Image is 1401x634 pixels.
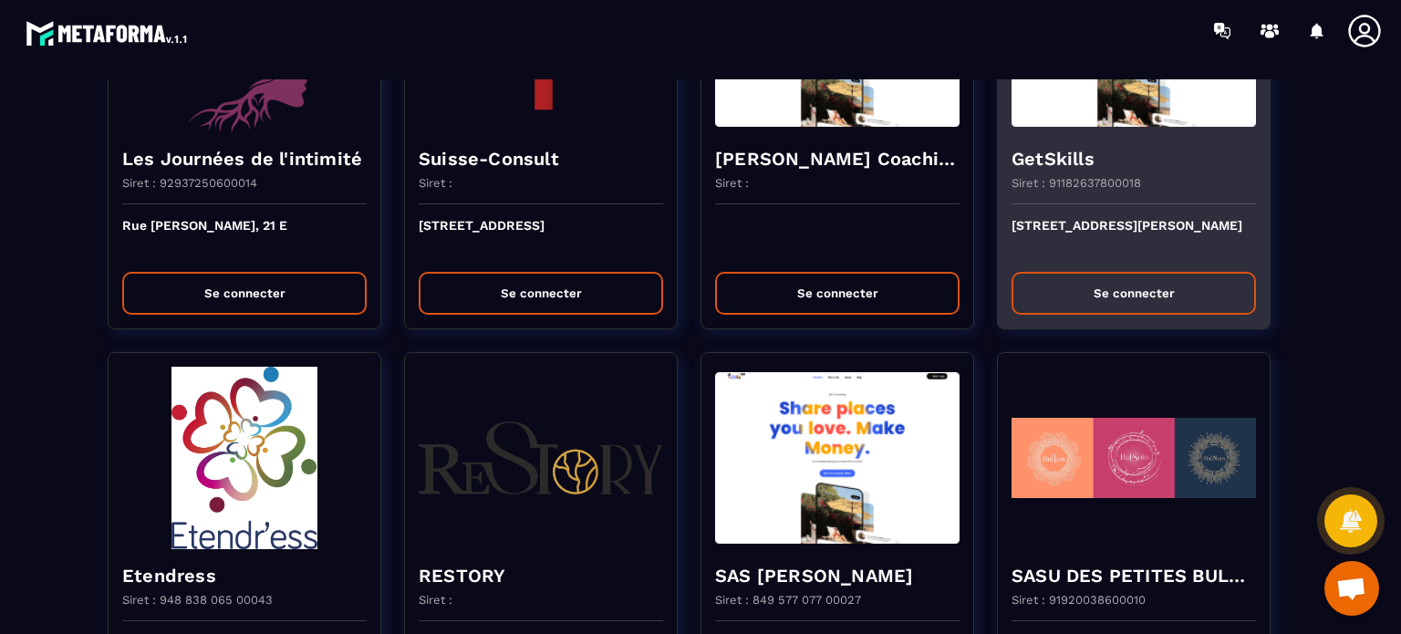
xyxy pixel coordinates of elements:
[122,176,257,190] p: Siret : 92937250600014
[122,146,367,171] h4: Les Journées de l'intimité
[1012,367,1256,549] img: funnel-background
[419,218,663,258] p: [STREET_ADDRESS]
[419,367,663,549] img: funnel-background
[1012,176,1141,190] p: Siret : 91182637800018
[715,176,749,190] p: Siret :
[715,146,960,171] h4: [PERSON_NAME] Coaching & Development
[715,593,861,607] p: Siret : 849 577 077 00027
[715,563,960,588] h4: SAS [PERSON_NAME]
[122,563,367,588] h4: Etendress
[715,272,960,315] button: Se connecter
[122,367,367,549] img: funnel-background
[1012,146,1256,171] h4: GetSkills
[419,176,452,190] p: Siret :
[122,272,367,315] button: Se connecter
[1012,218,1256,258] p: [STREET_ADDRESS][PERSON_NAME]
[419,146,663,171] h4: Suisse-Consult
[1012,593,1146,607] p: Siret : 91920038600010
[419,563,663,588] h4: RESTORY
[715,367,960,549] img: funnel-background
[419,593,452,607] p: Siret :
[122,593,273,607] p: Siret : 948 838 065 00043
[1324,561,1379,616] a: Ouvrir le chat
[1012,272,1256,315] button: Se connecter
[1012,563,1256,588] h4: SASU DES PETITES BULLES
[26,16,190,49] img: logo
[419,272,663,315] button: Se connecter
[122,218,367,258] p: Rue [PERSON_NAME], 21 E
